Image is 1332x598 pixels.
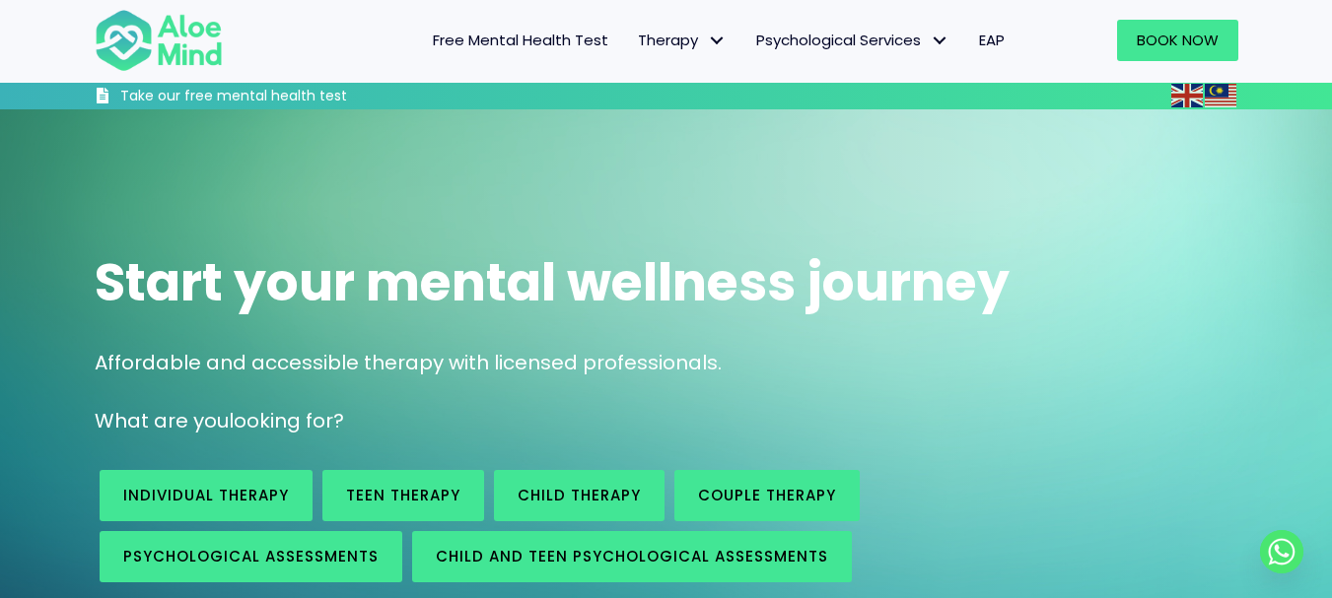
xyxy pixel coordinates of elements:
span: Couple therapy [698,485,836,505]
a: Whatsapp [1260,530,1303,573]
span: Start your mental wellness journey [95,246,1010,318]
img: en [1171,84,1203,107]
span: Child and Teen Psychological assessments [436,546,828,566]
a: TherapyTherapy: submenu [623,20,741,61]
h3: Take our free mental health test [120,87,453,106]
a: Book Now [1117,20,1238,61]
img: Aloe mind Logo [95,8,223,73]
a: Psychological assessments [100,531,402,582]
span: Individual therapy [123,485,289,505]
span: Psychological assessments [123,546,379,566]
a: Child and Teen Psychological assessments [412,531,852,582]
nav: Menu [248,20,1019,61]
a: Malay [1205,84,1238,106]
span: Psychological Services [756,30,949,50]
a: Child Therapy [494,470,665,521]
span: What are you [95,407,229,434]
a: Teen Therapy [322,470,484,521]
span: Therapy: submenu [703,27,732,55]
a: Individual therapy [100,470,313,521]
span: EAP [979,30,1005,50]
span: Psychological Services: submenu [926,27,954,55]
p: Affordable and accessible therapy with licensed professionals. [95,349,1238,377]
a: Couple therapy [674,470,860,521]
a: Psychological ServicesPsychological Services: submenu [741,20,964,61]
img: ms [1205,84,1236,107]
a: Take our free mental health test [95,87,453,109]
span: Teen Therapy [346,485,460,505]
span: Book Now [1137,30,1219,50]
span: Therapy [638,30,727,50]
a: EAP [964,20,1019,61]
span: Child Therapy [518,485,641,505]
a: Free Mental Health Test [418,20,623,61]
a: English [1171,84,1205,106]
span: looking for? [229,407,344,434]
span: Free Mental Health Test [433,30,608,50]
